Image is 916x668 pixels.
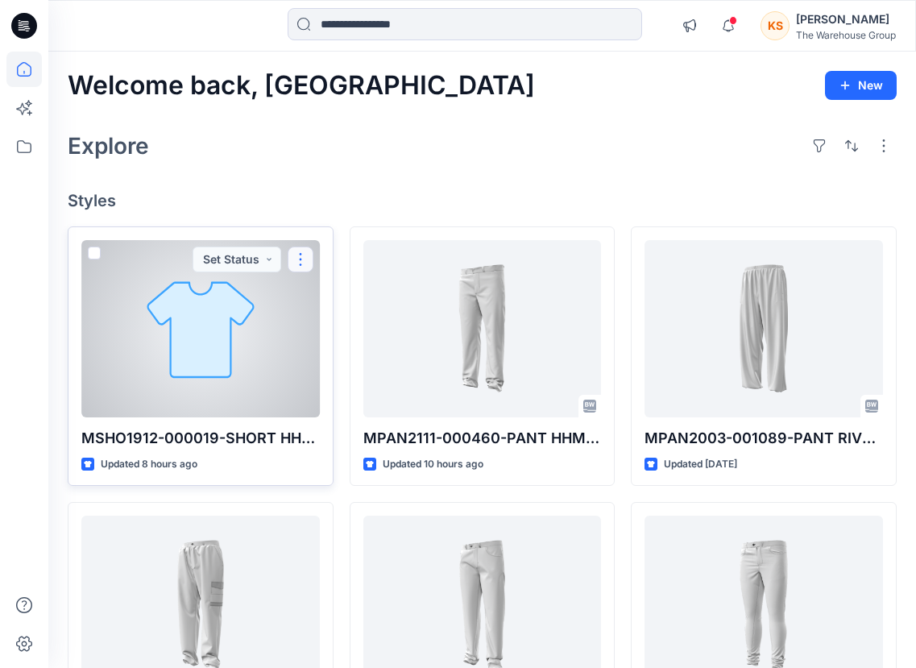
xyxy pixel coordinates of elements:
h2: Welcome back, [GEOGRAPHIC_DATA] [68,71,535,101]
div: The Warehouse Group [796,29,896,41]
p: MPAN2003-001089-PANT RIVET WATER RESISTANT-Correction [645,427,883,450]
p: Updated 8 hours ago [101,456,197,473]
div: [PERSON_NAME] [796,10,896,29]
a: MPAN2111-000460-PANT HHM FORMAL CLASSIC- Correction [363,240,602,417]
p: MSHO1912-000019-SHORT HHM CLASSIC DNM FW-Corrections [81,427,320,450]
p: Updated 10 hours ago [383,456,483,473]
a: MSHO1912-000019-SHORT HHM CLASSIC DNM FW-Corrections [81,240,320,417]
a: MPAN2003-001089-PANT RIVET WATER RESISTANT-Correction [645,240,883,417]
h2: Explore [68,133,149,159]
button: New [825,71,897,100]
p: MPAN2111-000460-PANT HHM FORMAL CLASSIC- Correction [363,427,602,450]
p: Updated [DATE] [664,456,737,473]
div: KS [761,11,790,40]
h4: Styles [68,191,897,210]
